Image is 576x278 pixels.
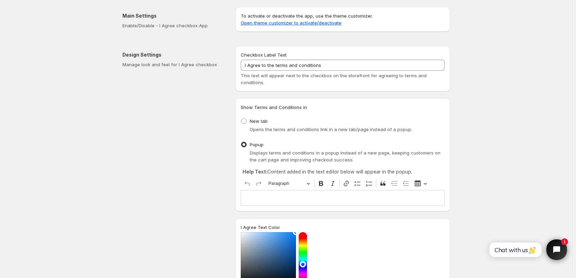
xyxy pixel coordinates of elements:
[241,52,287,58] span: Checkbox Label Text
[241,177,445,190] div: Editor toolbar
[242,169,267,175] strong: Help Text:
[250,142,264,147] span: Popup
[241,12,445,26] p: To activate or deactivate the app, use the theme customizer.
[265,178,313,189] button: Paragraph, Heading
[241,105,307,110] span: Show Terms and Conditions in
[122,51,224,58] h2: Design Settings
[268,179,304,188] span: Paragraph
[482,234,573,266] iframe: Tidio Chat
[122,61,224,68] p: Manage look and feel for I Agree checkbox
[122,22,224,29] p: Enable/Disable - I Agree checkbox App
[250,150,440,162] span: Displays terms and conditions in a popup instead of a new page, keeping customers on the cart pag...
[250,118,268,124] span: New tab
[122,12,224,19] h2: Main Settings
[250,127,412,132] span: Opens the terms and conditions link in a new tab/page instead of a popup.
[241,20,341,26] a: Open theme customizer to activate/deactivate
[242,168,443,175] p: Content added in the text editor below will appear in the popup.
[241,73,427,85] span: This text will appear next to the checkbox on the storefront for agreeing to terms and conditions.
[241,224,280,231] label: I Agree Text Color
[241,190,445,206] div: Editor editing area: main. Press Alt+0 for help.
